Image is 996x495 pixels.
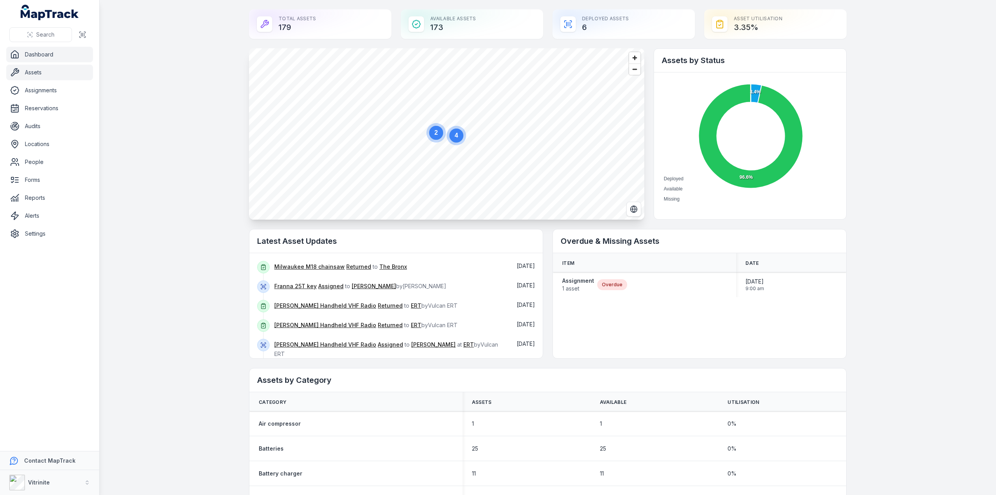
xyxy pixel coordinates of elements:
[472,470,476,477] span: 11
[517,282,535,289] span: [DATE]
[435,129,438,136] text: 2
[274,302,458,309] span: to by Vulcan ERT
[257,375,838,386] h2: Assets by Category
[472,420,474,428] span: 1
[346,263,371,271] a: Returned
[6,47,93,62] a: Dashboard
[274,341,376,349] a: [PERSON_NAME] Handheld VHF Radio
[562,285,594,292] span: 1 asset
[626,202,641,217] button: Switch to Satellite View
[6,208,93,224] a: Alerts
[600,420,602,428] span: 1
[6,100,93,116] a: Reservations
[274,341,498,357] span: to at by Vulcan ERT
[517,321,535,328] span: [DATE]
[274,283,446,289] span: to by [PERSON_NAME]
[745,260,759,266] span: Date
[517,301,535,308] span: [DATE]
[745,278,764,285] span: [DATE]
[728,445,736,453] span: 0 %
[562,277,594,292] a: Assignment1 asset
[6,118,93,134] a: Audits
[664,196,680,202] span: Missing
[274,263,407,270] span: to
[378,321,403,329] a: Returned
[517,340,535,347] span: [DATE]
[662,55,838,66] h2: Assets by Status
[411,341,456,349] a: [PERSON_NAME]
[411,302,421,310] a: ERT
[274,321,376,329] a: [PERSON_NAME] Handheld VHF Radio
[745,278,764,292] time: 14/07/2025, 9:00:00 am
[600,399,627,405] span: Available
[6,190,93,206] a: Reports
[259,470,302,477] a: Battery charger
[318,282,344,290] a: Assigned
[6,154,93,170] a: People
[629,63,640,75] button: Zoom out
[259,445,284,453] a: Batteries
[28,479,50,486] strong: Vitrinite
[6,226,93,241] a: Settings
[517,301,535,308] time: 26/08/2025, 5:09:28 pm
[600,470,604,477] span: 11
[378,302,403,310] a: Returned
[728,420,736,428] span: 0 %
[274,282,317,290] a: Franna 25T key
[517,262,535,269] time: 28/08/2025, 8:22:12 am
[472,445,478,453] span: 25
[411,321,421,329] a: ERT
[6,65,93,80] a: Assets
[455,132,458,139] text: 4
[517,262,535,269] span: [DATE]
[21,5,79,20] a: MapTrack
[274,263,345,271] a: Milwaukee M18 chainsaw
[259,399,286,405] span: Category
[274,322,458,328] span: to by Vulcan ERT
[378,341,403,349] a: Assigned
[517,321,535,328] time: 26/08/2025, 5:08:42 pm
[259,420,301,428] a: Air compressor
[728,399,759,405] span: Utilisation
[562,277,594,285] strong: Assignment
[664,176,684,181] span: Deployed
[6,83,93,98] a: Assignments
[352,282,396,290] a: [PERSON_NAME]
[517,340,535,347] time: 26/08/2025, 12:29:09 pm
[562,260,574,266] span: Item
[463,341,474,349] a: ERT
[24,457,75,464] strong: Contact MapTrack
[6,172,93,188] a: Forms
[379,263,407,271] a: The Bronx
[597,279,627,290] div: Overdue
[9,27,72,42] button: Search
[664,186,682,192] span: Available
[6,136,93,152] a: Locations
[249,48,644,220] canvas: Map
[517,282,535,289] time: 27/08/2025, 7:10:33 am
[257,236,535,247] h2: Latest Asset Updates
[472,399,492,405] span: Assets
[36,31,54,39] span: Search
[561,236,838,247] h2: Overdue & Missing Assets
[745,285,764,292] span: 9:00 am
[728,470,736,477] span: 0 %
[629,52,640,63] button: Zoom in
[600,445,606,453] span: 25
[274,302,376,310] a: [PERSON_NAME] Handheld VHF Radio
